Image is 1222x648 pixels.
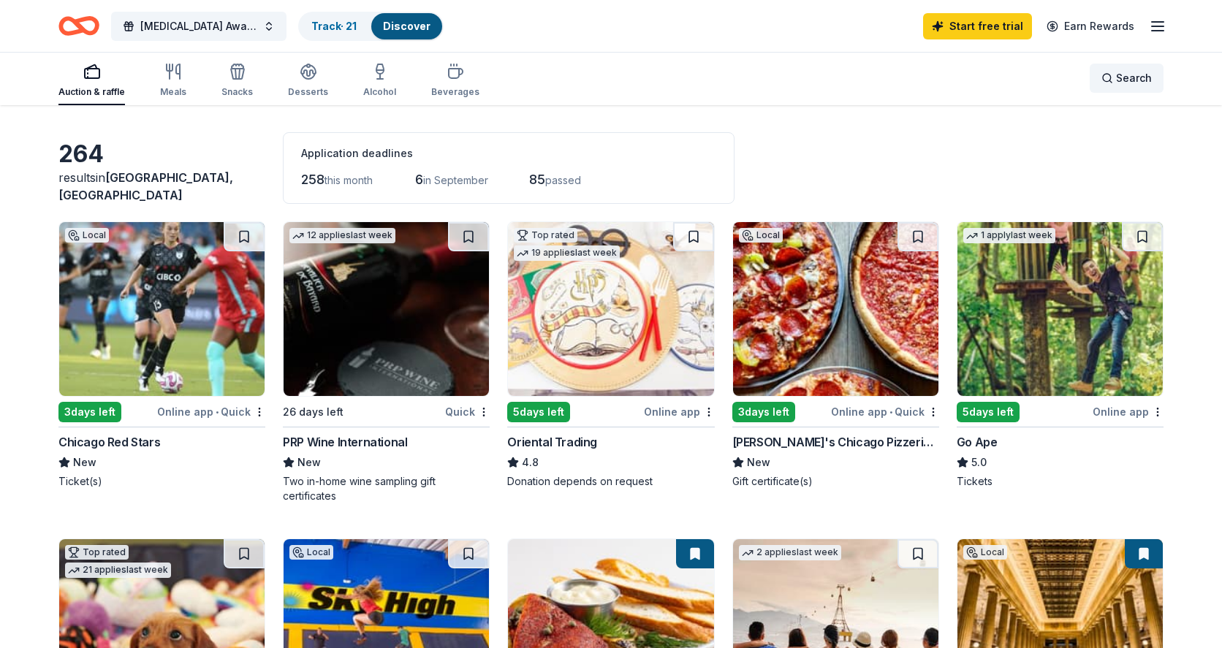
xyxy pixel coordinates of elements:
[529,172,545,187] span: 85
[325,174,373,186] span: this month
[733,222,938,396] img: Image for Georgio's Chicago Pizzeria & Pub
[363,57,396,105] button: Alcohol
[507,221,714,489] a: Image for Oriental TradingTop rated19 applieslast week5days leftOnline appOriental Trading4.8Dona...
[140,18,257,35] span: [MEDICAL_DATA] Awareness Night
[732,433,939,451] div: [PERSON_NAME]'s Chicago Pizzeria & Pub
[58,170,233,202] span: in
[739,545,841,560] div: 2 applies last week
[507,433,597,451] div: Oriental Trading
[739,228,783,243] div: Local
[747,454,770,471] span: New
[514,228,577,243] div: Top rated
[445,403,490,421] div: Quick
[157,403,265,421] div: Online app Quick
[73,454,96,471] span: New
[363,86,396,98] div: Alcohol
[963,545,1007,560] div: Local
[283,474,490,503] div: Two in-home wine sampling gift certificates
[732,221,939,489] a: Image for Georgio's Chicago Pizzeria & PubLocal3days leftOnline app•Quick[PERSON_NAME]'s Chicago ...
[507,474,714,489] div: Donation depends on request
[644,403,715,421] div: Online app
[289,228,395,243] div: 12 applies last week
[58,86,125,98] div: Auction & raffle
[58,474,265,489] div: Ticket(s)
[514,245,620,261] div: 19 applies last week
[283,433,407,451] div: PRP Wine International
[415,172,423,187] span: 6
[58,169,265,204] div: results
[522,454,539,471] span: 4.8
[507,402,570,422] div: 5 days left
[1090,64,1164,93] button: Search
[732,474,939,489] div: Gift certificate(s)
[957,222,1163,396] img: Image for Go Ape
[889,406,892,418] span: •
[288,57,328,105] button: Desserts
[297,454,321,471] span: New
[65,228,109,243] div: Local
[284,222,489,396] img: Image for PRP Wine International
[58,140,265,169] div: 264
[160,86,186,98] div: Meals
[301,172,325,187] span: 258
[732,402,795,422] div: 3 days left
[431,86,479,98] div: Beverages
[59,222,265,396] img: Image for Chicago Red Stars
[431,57,479,105] button: Beverages
[311,20,357,32] a: Track· 21
[58,433,160,451] div: Chicago Red Stars
[971,454,987,471] span: 5.0
[221,86,253,98] div: Snacks
[1038,13,1143,39] a: Earn Rewards
[288,86,328,98] div: Desserts
[923,13,1032,39] a: Start free trial
[216,406,219,418] span: •
[221,57,253,105] button: Snacks
[58,9,99,43] a: Home
[423,174,488,186] span: in September
[65,545,129,560] div: Top rated
[957,474,1164,489] div: Tickets
[298,12,444,41] button: Track· 21Discover
[65,563,171,578] div: 21 applies last week
[957,433,998,451] div: Go Ape
[58,221,265,489] a: Image for Chicago Red StarsLocal3days leftOnline app•QuickChicago Red StarsNewTicket(s)
[160,57,186,105] button: Meals
[545,174,581,186] span: passed
[831,403,939,421] div: Online app Quick
[58,57,125,105] button: Auction & raffle
[289,545,333,560] div: Local
[58,402,121,422] div: 3 days left
[58,170,233,202] span: [GEOGRAPHIC_DATA], [GEOGRAPHIC_DATA]
[283,221,490,503] a: Image for PRP Wine International12 applieslast week26 days leftQuickPRP Wine InternationalNewTwo ...
[957,221,1164,489] a: Image for Go Ape1 applylast week5days leftOnline appGo Ape5.0Tickets
[301,145,716,162] div: Application deadlines
[283,403,344,421] div: 26 days left
[383,20,430,32] a: Discover
[111,12,286,41] button: [MEDICAL_DATA] Awareness Night
[1116,69,1152,87] span: Search
[1093,403,1164,421] div: Online app
[957,402,1020,422] div: 5 days left
[963,228,1055,243] div: 1 apply last week
[508,222,713,396] img: Image for Oriental Trading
